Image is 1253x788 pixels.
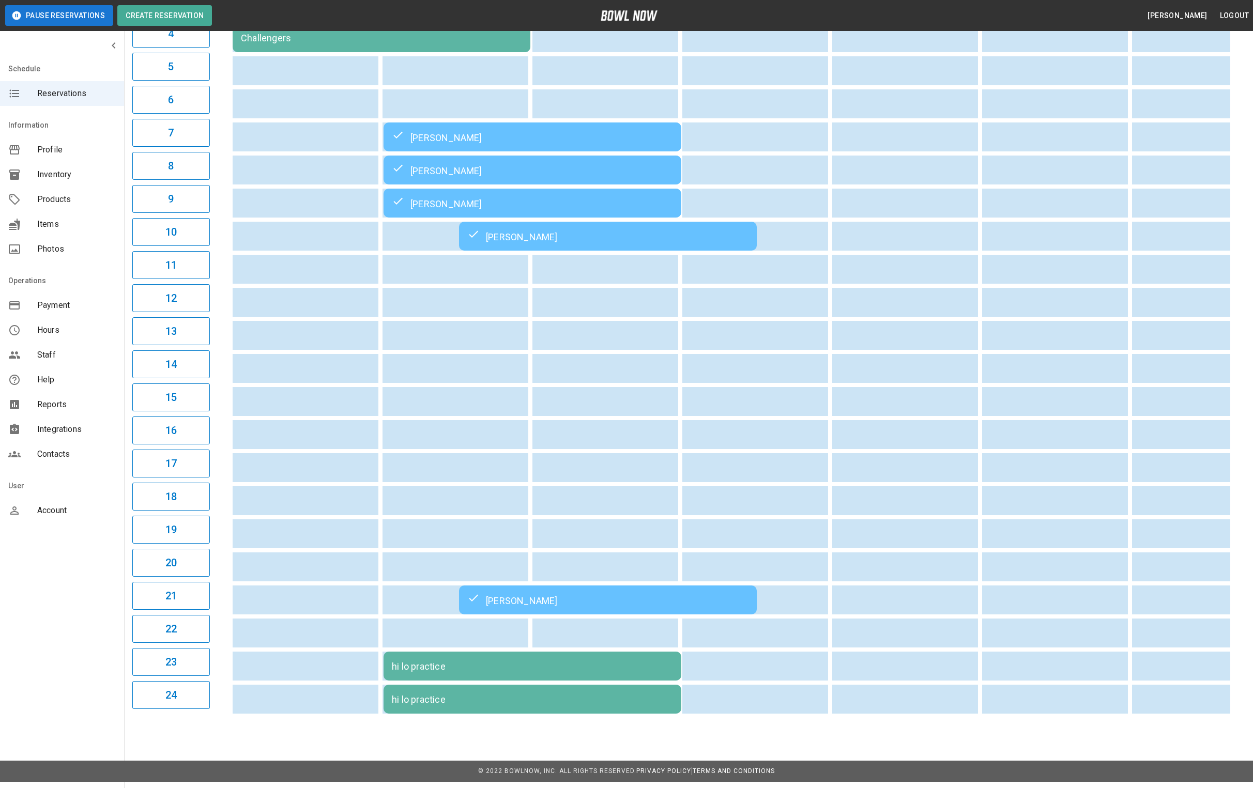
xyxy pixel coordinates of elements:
[37,144,116,156] span: Profile
[37,374,116,386] span: Help
[165,621,177,637] h6: 22
[37,218,116,230] span: Items
[478,767,636,775] span: © 2022 BowlNow, Inc. All Rights Reserved.
[37,448,116,460] span: Contacts
[165,422,177,439] h6: 16
[168,25,174,42] h6: 4
[132,251,210,279] button: 11
[37,349,116,361] span: Staff
[165,323,177,339] h6: 13
[132,615,210,643] button: 22
[132,284,210,312] button: 12
[165,521,177,538] h6: 19
[132,152,210,180] button: 8
[1216,6,1253,25] button: Logout
[132,582,210,610] button: 21
[132,383,210,411] button: 15
[37,243,116,255] span: Photos
[132,86,210,114] button: 6
[37,168,116,181] span: Inventory
[165,687,177,703] h6: 24
[168,91,174,108] h6: 6
[392,164,673,176] div: [PERSON_NAME]
[165,356,177,373] h6: 14
[165,588,177,604] h6: 21
[636,767,691,775] a: Privacy Policy
[132,185,210,213] button: 9
[165,224,177,240] h6: 10
[693,767,775,775] a: Terms and Conditions
[132,648,210,676] button: 23
[165,654,177,670] h6: 23
[165,389,177,406] h6: 15
[132,53,210,81] button: 5
[132,20,210,48] button: 4
[467,230,748,242] div: [PERSON_NAME]
[132,516,210,544] button: 19
[392,197,673,209] div: [PERSON_NAME]
[132,218,210,246] button: 10
[392,661,673,672] div: hi lo practice
[165,554,177,571] h6: 20
[132,483,210,511] button: 18
[168,125,174,141] h6: 7
[168,191,174,207] h6: 9
[37,398,116,411] span: Reports
[117,5,212,26] button: Create Reservation
[5,5,113,26] button: Pause Reservations
[37,87,116,100] span: Reservations
[132,350,210,378] button: 14
[132,549,210,577] button: 20
[392,131,673,143] div: [PERSON_NAME]
[165,455,177,472] h6: 17
[132,317,210,345] button: 13
[37,193,116,206] span: Products
[241,33,522,43] div: Challengers
[392,694,673,705] div: hi lo practice
[37,324,116,336] span: Hours
[165,488,177,505] h6: 18
[37,504,116,517] span: Account
[168,158,174,174] h6: 8
[132,416,210,444] button: 16
[132,681,210,709] button: 24
[1143,6,1211,25] button: [PERSON_NAME]
[601,10,658,21] img: logo
[165,290,177,306] h6: 12
[165,257,177,273] h6: 11
[132,119,210,147] button: 7
[168,58,174,75] h6: 5
[467,594,748,606] div: [PERSON_NAME]
[132,450,210,477] button: 17
[37,299,116,312] span: Payment
[37,423,116,436] span: Integrations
